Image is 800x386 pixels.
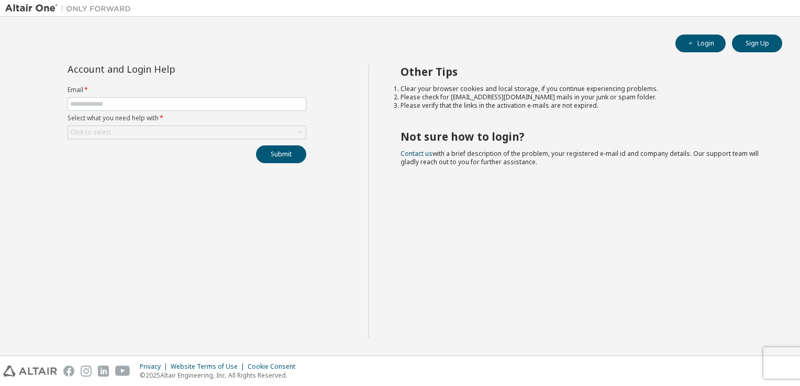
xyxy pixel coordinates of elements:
img: instagram.svg [81,366,92,377]
p: © 2025 Altair Engineering, Inc. All Rights Reserved. [140,371,302,380]
img: youtube.svg [115,366,130,377]
a: Contact us [401,149,432,158]
li: Clear your browser cookies and local storage, if you continue experiencing problems. [401,85,764,93]
li: Please check for [EMAIL_ADDRESS][DOMAIN_NAME] mails in your junk or spam folder. [401,93,764,101]
img: Altair One [5,3,136,14]
li: Please verify that the links in the activation e-mails are not expired. [401,101,764,110]
button: Sign Up [732,35,782,52]
button: Login [675,35,726,52]
button: Submit [256,145,306,163]
img: linkedin.svg [98,366,109,377]
div: Click to select [70,128,111,137]
img: facebook.svg [63,366,74,377]
h2: Other Tips [401,65,764,78]
div: Website Terms of Use [171,362,248,371]
div: Cookie Consent [248,362,302,371]
div: Privacy [140,362,171,371]
span: with a brief description of the problem, your registered e-mail id and company details. Our suppo... [401,149,759,166]
label: Email [68,86,306,94]
label: Select what you need help with [68,114,306,122]
h2: Not sure how to login? [401,130,764,143]
div: Account and Login Help [68,65,259,73]
div: Click to select [68,126,306,139]
img: altair_logo.svg [3,366,57,377]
